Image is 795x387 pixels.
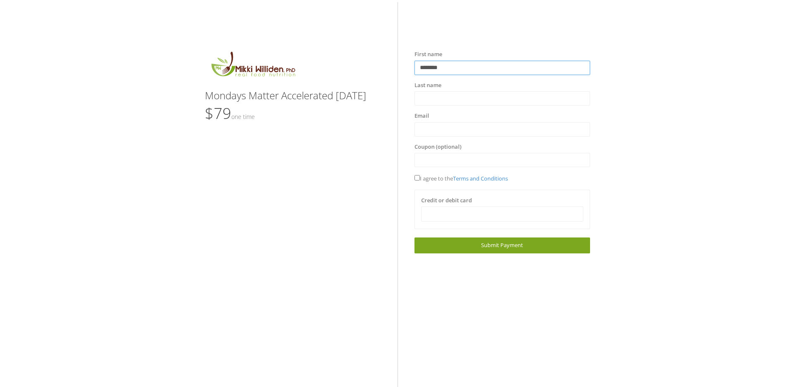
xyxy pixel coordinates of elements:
[414,143,461,151] label: Coupon (optional)
[205,103,255,124] span: $79
[414,50,442,59] label: First name
[205,90,381,101] h3: Mondays Matter Accelerated [DATE]
[427,211,578,218] iframe: Secure card payment input frame
[414,175,508,182] span: I agree to the
[421,196,472,205] label: Credit or debit card
[453,175,508,182] a: Terms and Conditions
[231,113,255,121] small: One time
[205,50,300,82] img: MikkiLogoMain.png
[481,241,523,249] span: Submit Payment
[414,112,429,120] label: Email
[414,81,441,90] label: Last name
[414,237,590,253] a: Submit Payment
